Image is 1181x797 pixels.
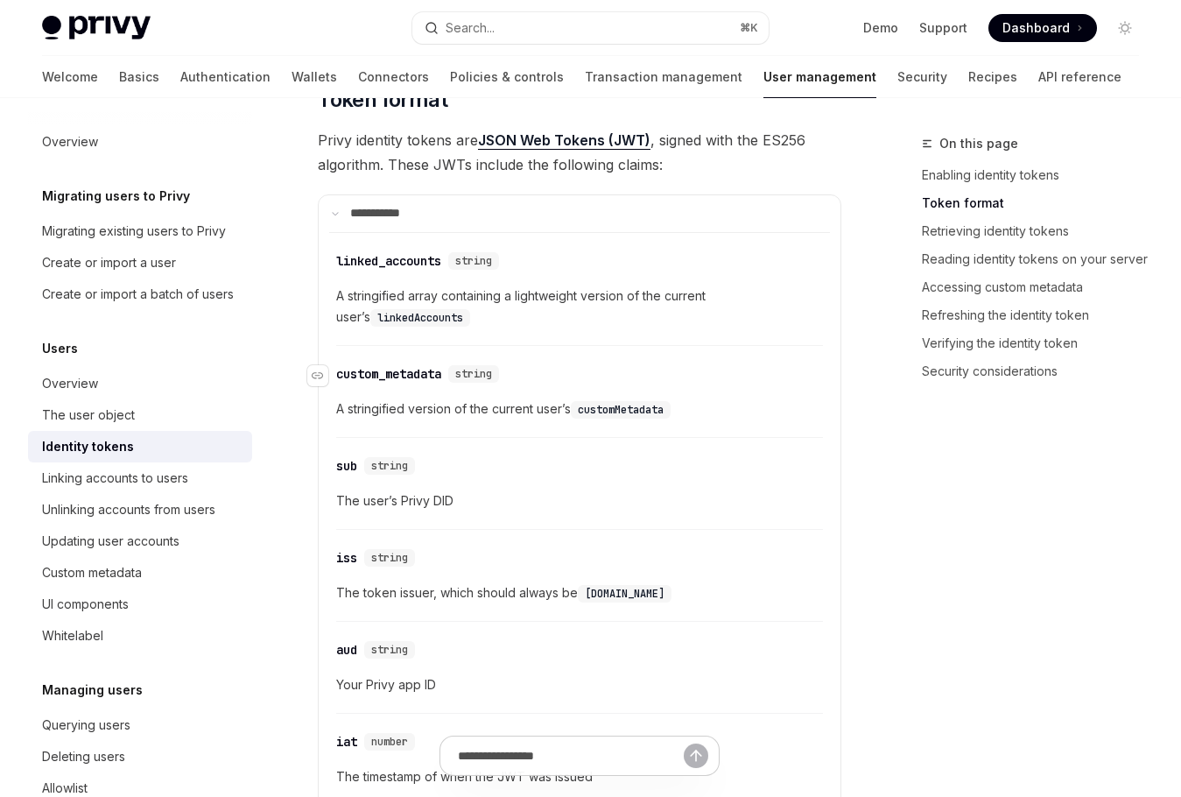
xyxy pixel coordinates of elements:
code: customMetadata [571,401,671,419]
div: The user object [42,405,135,426]
a: Enabling identity tokens [922,161,1153,189]
a: Unlinking accounts from users [28,494,252,525]
a: Accessing custom metadata [922,273,1153,301]
a: User management [763,56,876,98]
a: The user object [28,399,252,431]
span: string [371,459,408,473]
span: ⌘ K [740,21,758,35]
div: Linking accounts to users [42,468,188,489]
a: API reference [1038,56,1121,98]
a: UI components [28,589,252,620]
div: Deleting users [42,746,125,767]
a: Retrieving identity tokens [922,217,1153,245]
a: Support [919,19,967,37]
a: Deleting users [28,741,252,772]
a: Refreshing the identity token [922,301,1153,329]
span: A stringified version of the current user’s [336,398,823,420]
a: Whitelabel [28,620,252,652]
span: string [371,551,408,565]
span: Dashboard [1002,19,1070,37]
a: Updating user accounts [28,525,252,557]
a: Policies & controls [450,56,564,98]
a: Welcome [42,56,98,98]
div: aud [336,641,357,659]
a: Connectors [358,56,429,98]
span: Your Privy app ID [336,674,823,695]
div: Overview [42,131,98,152]
div: Migrating existing users to Privy [42,221,226,242]
h5: Migrating users to Privy [42,186,190,207]
a: Dashboard [988,14,1097,42]
a: Authentication [180,56,271,98]
a: Querying users [28,709,252,741]
div: linked_accounts [336,252,441,270]
a: Create or import a batch of users [28,279,252,310]
div: Create or import a user [42,252,176,273]
a: Verifying the identity token [922,329,1153,357]
a: Reading identity tokens on your server [922,245,1153,273]
h5: Users [42,338,78,359]
span: string [455,367,492,381]
a: Security considerations [922,357,1153,385]
div: custom_metadata [336,365,441,383]
a: Token format [922,189,1153,217]
div: Custom metadata [42,562,142,583]
div: Create or import a batch of users [42,284,234,305]
a: Transaction management [585,56,742,98]
span: Privy identity tokens are , signed with the ES256 algorithm. These JWTs include the following cla... [318,128,841,177]
button: Send message [684,744,708,768]
a: JSON Web Tokens (JWT) [478,131,650,150]
div: Updating user accounts [42,531,179,552]
div: UI components [42,594,129,615]
span: Token format [318,86,447,114]
code: linkedAccounts [370,309,470,327]
a: Overview [28,368,252,399]
span: string [455,254,492,268]
a: Linking accounts to users [28,462,252,494]
a: Wallets [292,56,337,98]
a: Basics [119,56,159,98]
div: Identity tokens [42,436,134,457]
a: Migrating existing users to Privy [28,215,252,247]
div: Whitelabel [42,625,103,646]
a: Create or import a user [28,247,252,279]
button: Search...⌘K [412,12,769,44]
span: The user’s Privy DID [336,490,823,511]
a: Navigate to header [307,358,337,393]
div: Querying users [42,715,130,736]
span: On this page [939,133,1018,154]
a: Overview [28,126,252,158]
img: light logo [42,16,151,40]
div: Unlinking accounts from users [42,499,215,520]
button: Toggle dark mode [1111,14,1139,42]
code: [DOMAIN_NAME] [578,585,671,603]
div: iss [336,549,357,567]
span: A stringified array containing a lightweight version of the current user’s [336,286,823,328]
a: Identity tokens [28,431,252,462]
div: Search... [446,18,495,39]
a: Demo [863,19,898,37]
div: sub [336,457,357,475]
span: string [371,643,408,657]
div: Overview [42,373,98,394]
a: Recipes [968,56,1017,98]
h5: Managing users [42,680,143,701]
a: Custom metadata [28,557,252,589]
a: Security [897,56,947,98]
span: The token issuer, which should always be [336,582,823,603]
